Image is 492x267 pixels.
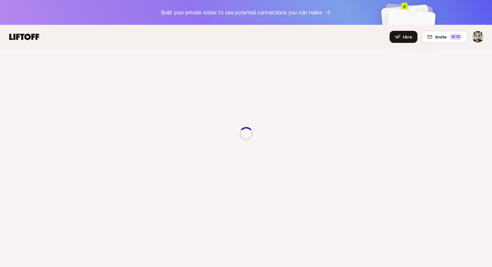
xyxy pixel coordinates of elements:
img: Jonathan (Jasper) Sherman-Presser [472,31,484,43]
button: Hire [390,31,417,43]
span: Invite [435,34,447,40]
span: Hire [403,34,412,40]
button: Jonathan (Jasper) Sherman-Presser [472,31,484,43]
div: 9 /10 [449,34,462,40]
button: Invite9/10 [421,31,468,43]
